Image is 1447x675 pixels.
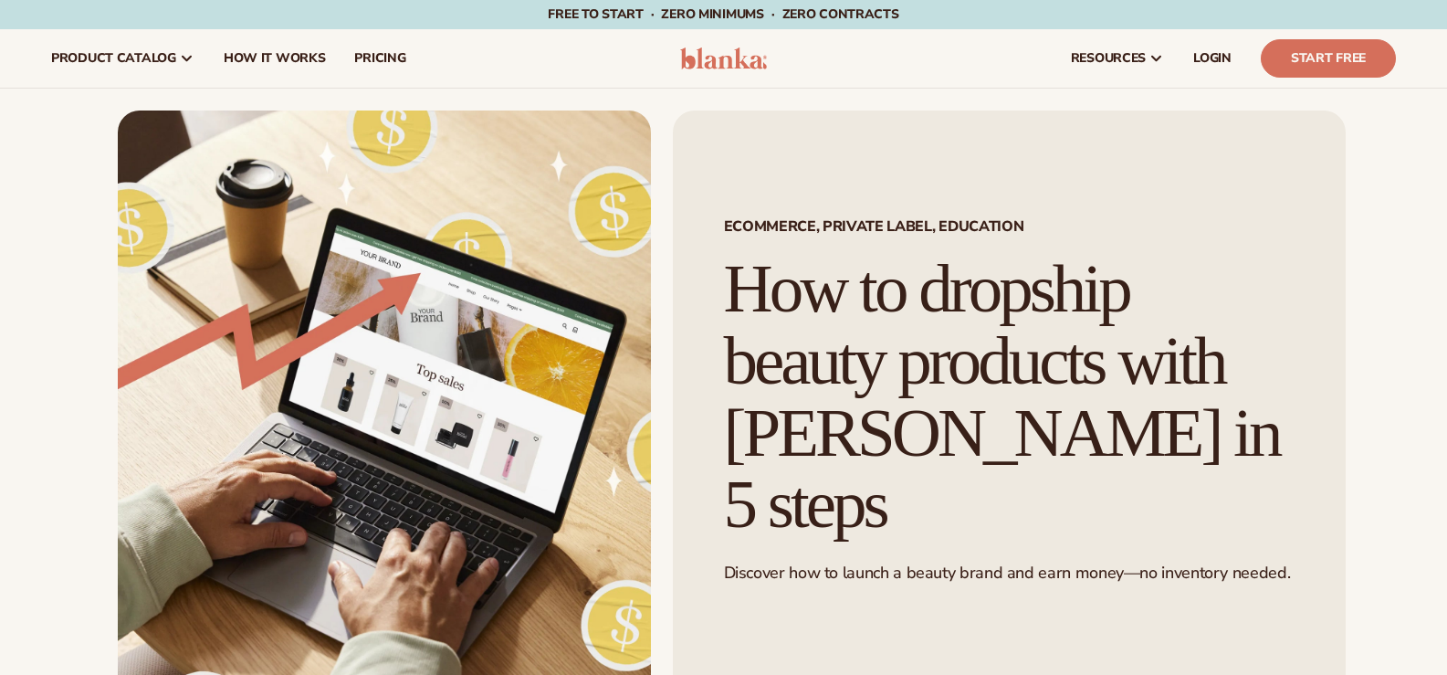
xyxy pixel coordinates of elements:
a: resources [1056,29,1179,88]
span: pricing [354,51,405,66]
p: Discover how to launch a beauty brand and earn money—no inventory needed. [724,563,1295,584]
a: LOGIN [1179,29,1246,88]
span: resources [1071,51,1146,66]
a: Start Free [1261,39,1396,78]
img: logo [680,47,767,69]
span: product catalog [51,51,176,66]
h1: How to dropship beauty products with [PERSON_NAME] in 5 steps [724,253,1295,541]
span: How It Works [224,51,326,66]
span: Ecommerce, Private Label, EDUCATION [724,219,1295,234]
span: LOGIN [1193,51,1232,66]
span: Free to start · ZERO minimums · ZERO contracts [548,5,898,23]
a: How It Works [209,29,341,88]
a: pricing [340,29,420,88]
a: product catalog [37,29,209,88]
